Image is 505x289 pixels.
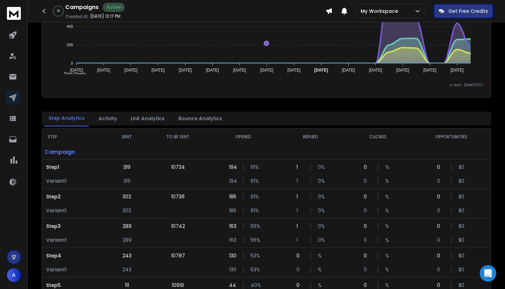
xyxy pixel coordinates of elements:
[318,193,325,200] p: 0 %
[123,207,131,214] p: 302
[296,237,303,243] p: 1
[296,207,303,214] p: 1
[385,237,392,243] p: %
[14,14,69,24] img: logo
[15,234,31,239] span: Home
[251,266,258,273] p: 53 %
[437,266,444,273] p: 0
[172,282,184,289] p: 10919
[7,268,21,282] button: A
[108,129,146,145] th: SENT
[97,68,110,73] tspan: [DATE]
[318,177,325,184] p: 0 %
[10,143,129,163] div: Optimizing Warmup Settings in ReachInbox
[412,129,491,145] th: OPPORTUNITIES
[229,164,236,171] p: 194
[364,252,371,259] p: 0
[458,177,465,184] p: $ 0
[123,266,132,273] p: 243
[46,164,103,171] p: Step 1
[10,183,129,204] div: Discovering ReachInbox: A Guide to Its Purpose and Functionality
[65,14,89,19] p: Created At:
[124,68,137,73] tspan: [DATE]
[46,193,103,200] p: Step 2
[385,193,392,200] p: %
[437,237,444,243] p: 0
[318,266,325,273] p: %
[458,266,465,273] p: $ 0
[10,126,129,140] button: Search for help
[14,186,116,201] div: Discovering ReachInbox: A Guide to Its Purpose and Functionality
[458,193,465,200] p: $ 0
[14,146,116,160] div: Optimizing Warmup Settings in ReachInbox
[46,177,103,184] p: Variant 1
[364,177,371,184] p: 0
[171,252,185,259] p: 10787
[14,166,116,181] div: Navigating Advanced Campaign Options in ReachInbox
[151,68,165,73] tspan: [DATE]
[385,177,392,184] p: %
[90,14,120,19] p: [DATE] 12:17 PM
[125,282,129,289] p: 111
[364,237,371,243] p: 0
[123,237,132,243] p: 289
[318,282,325,289] p: %
[385,252,392,259] p: %
[174,111,226,126] button: Bounce Analytics
[46,252,103,259] p: Step 4
[318,207,325,214] p: 0 %
[93,217,139,245] button: Help
[260,68,273,73] tspan: [DATE]
[385,266,392,273] p: %
[318,164,325,171] p: 0 %
[67,43,73,47] tspan: 200
[171,193,185,200] p: 10736
[437,282,444,289] p: 0
[123,193,131,200] p: 302
[251,237,258,243] p: 56 %
[287,68,301,73] tspan: [DATE]
[123,223,132,230] p: 289
[251,223,258,230] p: 56 %
[277,129,344,145] th: REPLIED
[229,266,236,273] p: 130
[364,266,371,273] p: 0
[437,177,444,184] p: 0
[458,223,465,230] p: $ 0
[296,177,303,184] p: 1
[229,177,236,184] p: 194
[458,164,465,171] p: $ 0
[65,3,99,11] h1: Campaigns
[58,234,82,239] span: Messages
[251,177,258,184] p: 61 %
[146,129,210,145] th: TO BE SENT
[71,61,73,65] tspan: 0
[480,265,496,282] iframe: Intercom live chat
[127,111,169,126] button: Link Analytics
[14,206,116,221] div: Leveraging Spintax for Email Customization
[296,164,303,171] p: 1
[364,193,371,200] p: 0
[179,68,192,73] tspan: [DATE]
[46,266,103,273] p: Variant 1
[344,129,412,145] th: CLICKED
[437,207,444,214] p: 0
[48,82,485,88] p: x-axis : Date(UTC)
[369,68,382,73] tspan: [DATE]
[364,223,371,230] p: 0
[251,282,258,289] p: 40 %
[46,207,103,214] p: Variant 1
[123,252,132,259] p: 243
[229,223,236,230] p: 163
[206,68,219,73] tspan: [DATE]
[229,193,236,200] p: 185
[364,282,371,289] p: 0
[296,193,303,200] p: 1
[171,223,185,230] p: 10742
[364,164,371,171] p: 0
[59,72,86,76] span: Total Opens
[458,207,465,214] p: $ 0
[296,282,303,289] p: 0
